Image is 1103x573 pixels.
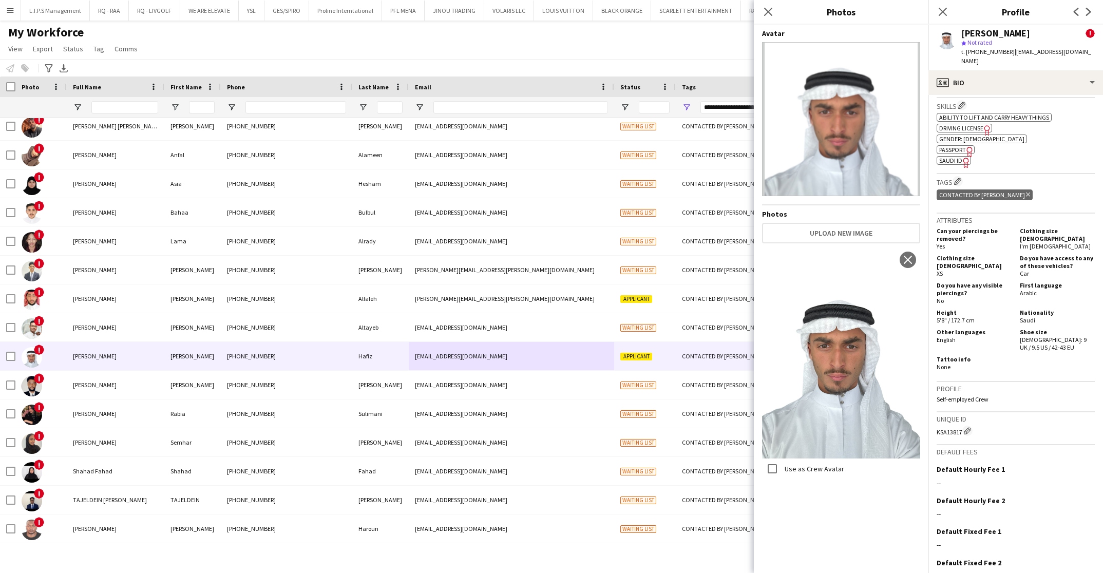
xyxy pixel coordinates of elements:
h3: Default fees [937,447,1095,456]
div: [PHONE_NUMBER] [221,227,352,255]
img: Ahmed Ahmed ibrahim [22,117,42,138]
div: Hafiz [352,342,409,370]
span: Status [620,83,640,91]
span: Tag [93,44,104,53]
button: Open Filter Menu [73,103,82,112]
div: -- [937,479,1095,488]
div: [PERSON_NAME] [164,371,221,399]
h3: Profile [937,384,1095,393]
input: First Name Filter Input [189,101,215,113]
h5: Other languages [937,328,1012,336]
div: Haroun [352,514,409,543]
span: TAJELDEIN [PERSON_NAME] [73,496,147,504]
div: [EMAIL_ADDRESS][DOMAIN_NAME] [409,342,614,370]
h5: Nationality [1020,309,1095,316]
span: Waiting list [620,209,656,217]
div: [PHONE_NUMBER] [221,169,352,198]
button: Open Filter Menu [620,103,630,112]
h3: Photos [754,5,928,18]
img: Omar Mohamed Almardi [22,376,42,396]
h5: Height [937,309,1012,316]
div: Sulimani [352,399,409,428]
div: [PHONE_NUMBER] [221,514,352,543]
div: Bio [928,70,1103,95]
span: Saudi [1020,316,1035,324]
img: Mohammed Alfaleh [22,290,42,310]
app-action-btn: Advanced filters [43,62,55,74]
span: Waiting list [620,496,656,504]
div: [PHONE_NUMBER] [221,141,352,169]
div: CONTACTED BY [PERSON_NAME] [676,371,933,399]
div: Hesham [352,169,409,198]
span: Waiting list [620,525,656,533]
span: [PERSON_NAME] [73,266,117,274]
div: [EMAIL_ADDRESS][DOMAIN_NAME] [409,486,614,514]
button: L.I.P.S Management [21,1,90,21]
div: [EMAIL_ADDRESS][DOMAIN_NAME] [409,399,614,428]
span: ! [34,230,44,240]
img: Semhar Solomon [22,433,42,454]
img: Crew avatar [762,42,920,196]
button: WE ARE ELEVATE [180,1,239,21]
span: ! [34,431,44,441]
span: ! [34,258,44,269]
h5: Can your piercings be removed? [937,227,1012,242]
button: Open Filter Menu [358,103,368,112]
div: Anfal [164,141,221,169]
span: I'm [DEMOGRAPHIC_DATA] [1020,242,1091,250]
div: CONTACTED BY [PERSON_NAME] [676,428,933,456]
a: Comms [110,42,142,55]
div: Fahad [352,457,409,485]
button: VOLARIS LLC [484,1,534,21]
div: [PHONE_NUMBER] [221,428,352,456]
div: [PERSON_NAME] [352,486,409,514]
button: Open Filter Menu [682,103,691,112]
div: -- [937,509,1095,519]
span: Gender: [DEMOGRAPHIC_DATA] [939,135,1024,143]
div: Altayeb [352,313,409,341]
h5: Do you have access to any of these vehicles? [1020,254,1095,270]
span: ! [34,114,44,125]
div: [PERSON_NAME] [352,256,409,284]
h3: Default Hourly Fee 2 [937,496,1005,505]
button: GES/SPIRO [264,1,309,21]
div: CONTACTED BY [PERSON_NAME] [676,141,933,169]
span: Tags [682,83,696,91]
span: Waiting list [620,238,656,245]
span: ! [34,517,44,527]
span: Waiting list [620,439,656,447]
span: | [EMAIL_ADDRESS][DOMAIN_NAME] [961,48,1091,65]
div: Lama [164,227,221,255]
span: [PERSON_NAME] [PERSON_NAME] [73,122,161,130]
div: Asia [164,169,221,198]
button: JINOU TRADING [425,1,484,21]
h5: Tattoo info [937,355,1012,363]
span: None [937,363,950,371]
a: Tag [89,42,108,55]
span: Yes [937,242,945,250]
img: Bahaa Bulbul [22,203,42,224]
div: [PHONE_NUMBER] [221,284,352,313]
button: RAA [741,1,768,21]
span: Arabic [1020,289,1037,297]
button: RQ - LIVGOLF [129,1,180,21]
a: Export [29,42,57,55]
span: English [937,336,956,343]
span: [PERSON_NAME] [73,525,117,532]
div: CONTACTED BY [PERSON_NAME] [676,112,933,140]
span: [PERSON_NAME] [73,208,117,216]
img: Rabia Sulimani [22,405,42,425]
span: [PERSON_NAME] [73,410,117,417]
div: -- [937,540,1095,549]
div: [PERSON_NAME] [164,256,221,284]
span: Waiting list [620,410,656,418]
span: Applicant [620,353,652,360]
span: [PERSON_NAME] [73,237,117,245]
h4: Avatar [762,29,920,38]
span: ! [1086,29,1095,38]
span: Driving License [939,124,983,132]
span: Not rated [967,39,992,46]
div: CONTACTED BY [PERSON_NAME] [937,189,1033,200]
h5: Shoe size [1020,328,1095,336]
input: Phone Filter Input [245,101,346,113]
